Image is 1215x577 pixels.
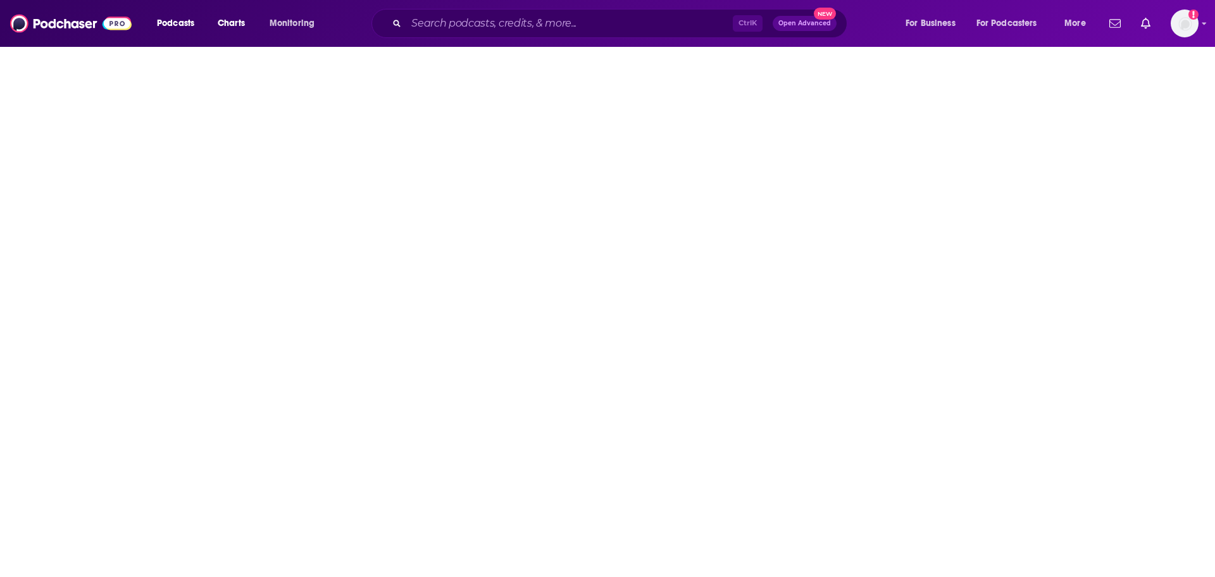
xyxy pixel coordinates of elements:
span: Podcasts [157,15,194,32]
span: Open Advanced [778,20,831,27]
button: open menu [1056,13,1102,34]
span: New [814,8,837,20]
button: open menu [261,13,331,34]
span: Logged in as aci-podcast [1171,10,1199,37]
span: Ctrl K [733,15,763,32]
button: open menu [897,13,971,34]
button: Show profile menu [1171,10,1199,37]
button: Open AdvancedNew [773,16,837,31]
span: For Podcasters [976,15,1037,32]
button: open menu [148,13,211,34]
svg: Add a profile image [1188,10,1199,20]
a: Show notifications dropdown [1136,13,1156,34]
span: For Business [906,15,956,32]
img: Podchaser - Follow, Share and Rate Podcasts [10,11,132,35]
a: Show notifications dropdown [1104,13,1126,34]
a: Charts [209,13,252,34]
span: More [1064,15,1086,32]
span: Monitoring [270,15,315,32]
input: Search podcasts, credits, & more... [406,13,733,34]
span: Charts [218,15,245,32]
button: open menu [968,13,1056,34]
img: User Profile [1171,10,1199,37]
div: Search podcasts, credits, & more... [383,9,859,38]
